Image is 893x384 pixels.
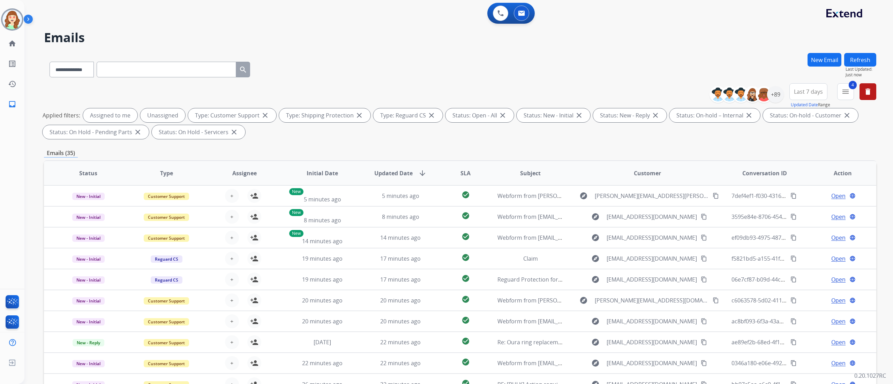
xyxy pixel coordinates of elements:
[651,111,660,120] mat-icon: close
[79,169,97,177] span: Status
[731,359,835,367] span: 0346a180-e06e-4920-a86c-1fcfbdfe728e
[520,169,541,177] span: Subject
[230,338,233,346] span: +
[382,213,419,221] span: 8 minutes ago
[701,214,707,220] mat-icon: content_copy
[302,237,343,245] span: 14 minutes ago
[461,212,470,220] mat-icon: check_circle
[497,359,655,367] span: Webform from [EMAIL_ADDRESS][DOMAIN_NAME] on [DATE]
[831,317,846,325] span: Open
[790,193,797,199] mat-icon: content_copy
[72,235,105,242] span: New - Initial
[250,213,258,221] mat-icon: person_add
[44,149,78,158] p: Emails (35)
[302,276,343,283] span: 19 minutes ago
[497,317,655,325] span: Webform from [EMAIL_ADDRESS][DOMAIN_NAME] on [DATE]
[634,169,661,177] span: Customer
[380,317,421,325] span: 20 minutes ago
[144,318,189,325] span: Customer Support
[355,111,363,120] mat-icon: close
[144,360,189,367] span: Customer Support
[302,359,343,367] span: 22 minutes ago
[731,213,835,221] span: 3595e84e-8706-4542-84f0-c816c6f75003
[831,192,846,200] span: Open
[289,209,303,216] p: New
[461,253,470,262] mat-icon: check_circle
[701,360,707,366] mat-icon: content_copy
[790,214,797,220] mat-icon: content_copy
[72,297,105,305] span: New - Initial
[461,358,470,366] mat-icon: check_circle
[43,125,149,139] div: Status: On Hold - Pending Parts
[607,233,697,242] span: [EMAIL_ADDRESS][DOMAIN_NAME]
[230,359,233,367] span: +
[8,39,16,48] mat-icon: home
[831,233,846,242] span: Open
[579,296,588,305] mat-icon: explore
[497,338,567,346] span: Re: Oura ring replacement
[767,86,784,103] div: +89
[230,317,233,325] span: +
[591,317,600,325] mat-icon: explore
[701,255,707,262] mat-icon: content_copy
[380,359,421,367] span: 22 minutes ago
[461,191,470,199] mat-icon: check_circle
[380,255,421,262] span: 17 minutes ago
[831,359,846,367] span: Open
[731,234,838,241] span: ef09db93-4975-487d-a2e9-fd975e6c2a4b
[849,318,856,324] mat-icon: language
[160,169,173,177] span: Type
[808,53,841,67] button: New Email
[380,276,421,283] span: 17 minutes ago
[701,235,707,241] mat-icon: content_copy
[239,66,247,74] mat-icon: search
[230,233,233,242] span: +
[250,296,258,305] mat-icon: person_add
[461,232,470,241] mat-icon: check_circle
[731,255,836,262] span: f5821bd5-a155-41f2-bc37-42f7a69b8a15
[250,359,258,367] mat-icon: person_add
[144,235,189,242] span: Customer Support
[225,210,239,224] button: +
[250,275,258,284] mat-icon: person_add
[225,231,239,245] button: +
[497,192,742,200] span: Webform from [PERSON_NAME][EMAIL_ADDRESS][PERSON_NAME][DOMAIN_NAME] on [DATE]
[497,297,699,304] span: Webform from [PERSON_NAME][EMAIL_ADDRESS][DOMAIN_NAME] on [DATE]
[849,81,857,89] span: 4
[791,102,830,108] span: Range
[579,192,588,200] mat-icon: explore
[72,318,105,325] span: New - Initial
[461,274,470,283] mat-icon: check_circle
[849,214,856,220] mat-icon: language
[701,339,707,345] mat-icon: content_copy
[849,276,856,283] mat-icon: language
[794,90,823,93] span: Last 7 days
[302,317,343,325] span: 20 minutes ago
[144,193,189,200] span: Customer Support
[844,53,876,67] button: Refresh
[593,108,667,122] div: Status: New - Reply
[831,213,846,221] span: Open
[230,254,233,263] span: +
[232,169,257,177] span: Assignee
[763,108,858,122] div: Status: On-hold - Customer
[427,111,436,120] mat-icon: close
[8,100,16,108] mat-icon: inbox
[790,318,797,324] mat-icon: content_copy
[701,276,707,283] mat-icon: content_copy
[225,356,239,370] button: +
[380,338,421,346] span: 22 minutes ago
[460,169,471,177] span: SLA
[225,293,239,307] button: +
[595,296,708,305] span: [PERSON_NAME][EMAIL_ADDRESS][DOMAIN_NAME]
[849,255,856,262] mat-icon: language
[461,295,470,304] mat-icon: check_circle
[8,60,16,68] mat-icon: list_alt
[445,108,514,122] div: Status: Open - All
[225,335,239,349] button: +
[225,272,239,286] button: +
[151,255,182,263] span: Reguard CS
[701,318,707,324] mat-icon: content_copy
[591,359,600,367] mat-icon: explore
[230,128,238,136] mat-icon: close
